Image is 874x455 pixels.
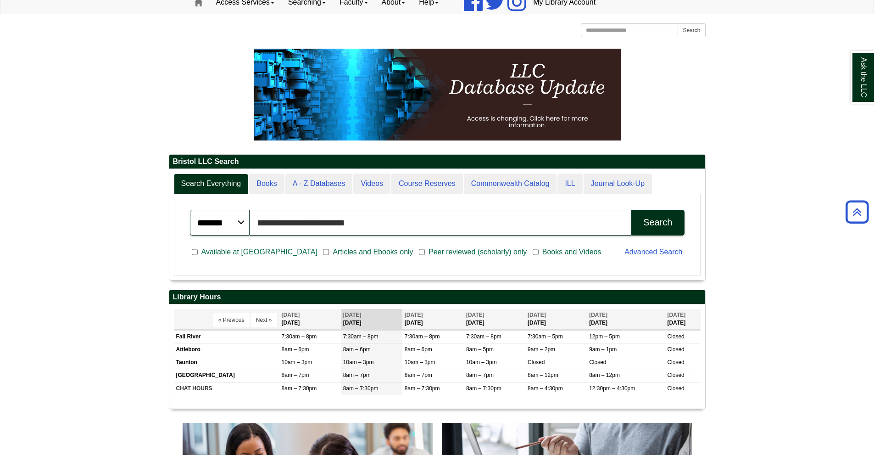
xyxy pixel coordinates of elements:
[528,346,555,353] span: 9am – 2pm
[466,346,494,353] span: 8am – 5pm
[667,372,684,378] span: Closed
[667,333,684,340] span: Closed
[539,247,605,258] span: Books and Videos
[341,309,402,330] th: [DATE]
[343,372,371,378] span: 8am – 7pm
[405,312,423,318] span: [DATE]
[343,333,379,340] span: 7:30am – 8pm
[842,206,872,218] a: Back to Top
[251,313,277,327] button: Next »
[589,333,620,340] span: 12pm – 5pm
[343,312,362,318] span: [DATE]
[249,174,284,194] a: Books
[174,330,279,343] td: Fall River
[254,49,621,140] img: HTML tutorial
[587,309,665,330] th: [DATE]
[466,359,497,365] span: 10am – 3pm
[353,174,390,194] a: Videos
[589,359,606,365] span: Closed
[405,359,435,365] span: 10am – 3pm
[174,174,249,194] a: Search Everything
[528,359,545,365] span: Closed
[343,359,374,365] span: 10am – 3pm
[174,382,279,395] td: CHAT HOURS
[589,312,607,318] span: [DATE]
[528,385,563,392] span: 8am – 4:30pm
[466,372,494,378] span: 8am – 7pm
[405,372,432,378] span: 8am – 7pm
[667,359,684,365] span: Closed
[391,174,463,194] a: Course Reserves
[464,309,525,330] th: [DATE]
[174,356,279,369] td: Taunton
[282,372,309,378] span: 8am – 7pm
[667,346,684,353] span: Closed
[466,312,484,318] span: [DATE]
[282,385,317,392] span: 8am – 7:30pm
[329,247,417,258] span: Articles and Ebooks only
[528,372,558,378] span: 8am – 12pm
[667,385,684,392] span: Closed
[282,346,309,353] span: 8am – 6pm
[405,346,432,353] span: 8am – 6pm
[525,309,587,330] th: [DATE]
[464,174,557,194] a: Commonwealth Catalog
[169,290,705,304] h2: Library Hours
[169,155,705,169] h2: Bristol LLC Search
[174,369,279,382] td: [GEOGRAPHIC_DATA]
[343,385,379,392] span: 8am – 7:30pm
[528,333,563,340] span: 7:30am – 5pm
[192,248,198,256] input: Available at [GEOGRAPHIC_DATA]
[678,23,705,37] button: Search
[213,313,250,327] button: « Previous
[667,312,685,318] span: [DATE]
[589,385,635,392] span: 12:30pm – 4:30pm
[533,248,539,256] input: Books and Videos
[589,346,617,353] span: 9am – 1pm
[285,174,353,194] a: A - Z Databases
[279,309,341,330] th: [DATE]
[419,248,425,256] input: Peer reviewed (scholarly) only
[282,359,312,365] span: 10am – 3pm
[282,312,300,318] span: [DATE]
[405,385,440,392] span: 8am – 7:30pm
[665,309,700,330] th: [DATE]
[624,248,682,256] a: Advanced Search
[631,210,684,236] button: Search
[584,174,652,194] a: Journal Look-Up
[343,346,371,353] span: 8am – 6pm
[466,333,501,340] span: 7:30am – 8pm
[466,385,501,392] span: 8am – 7:30pm
[528,312,546,318] span: [DATE]
[282,333,317,340] span: 7:30am – 8pm
[589,372,620,378] span: 8am – 12pm
[402,309,464,330] th: [DATE]
[174,343,279,356] td: Attleboro
[557,174,582,194] a: ILL
[198,247,321,258] span: Available at [GEOGRAPHIC_DATA]
[643,217,672,228] div: Search
[405,333,440,340] span: 7:30am – 8pm
[425,247,530,258] span: Peer reviewed (scholarly) only
[323,248,329,256] input: Articles and Ebooks only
